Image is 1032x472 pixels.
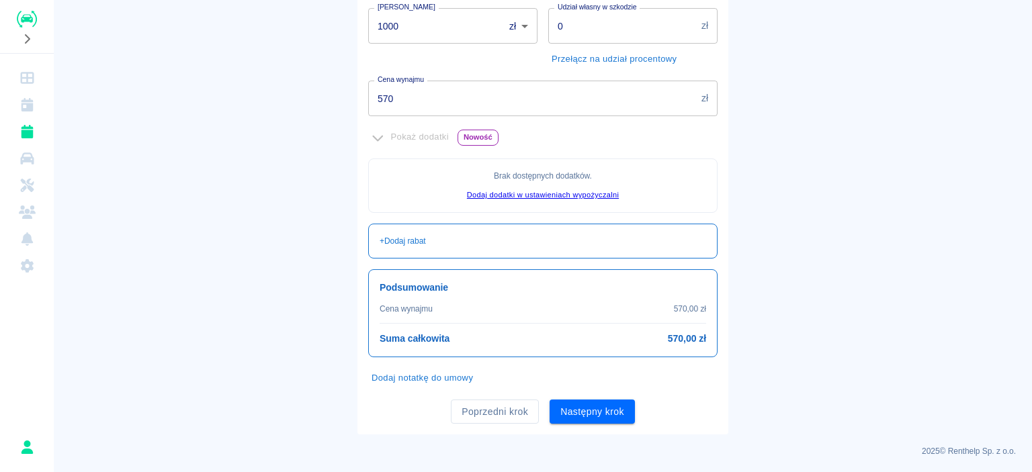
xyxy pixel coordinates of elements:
p: zł [701,91,708,105]
a: Flota [5,145,48,172]
label: [PERSON_NAME] [378,2,435,12]
span: Nowość [458,130,498,144]
p: zł [701,19,708,33]
img: Renthelp [17,11,37,28]
p: 570,00 zł [674,303,706,315]
button: Wiktor Hryc [13,433,41,461]
a: Klienci [5,199,48,226]
p: 2025 © Renthelp Sp. z o.o. [70,445,1016,457]
a: Rezerwacje [5,118,48,145]
button: Rozwiń nawigację [17,30,37,48]
button: Przełącz na udział procentowy [548,49,680,70]
p: Brak dostępnych dodatków . [380,170,706,182]
div: zł [500,8,537,44]
a: Serwisy [5,172,48,199]
label: Cena wynajmu [378,75,424,85]
h6: 570,00 zł [668,332,706,346]
a: Powiadomienia [5,226,48,252]
button: Poprzedni krok [451,399,539,424]
h6: Suma całkowita [380,332,449,346]
button: Dodaj notatkę do umowy [368,368,476,389]
label: Udział własny w szkodzie [558,2,637,12]
button: Następny krok [550,399,635,424]
p: Cena wynajmu [380,303,433,315]
a: Dodaj dodatki w ustawieniach wypożyczalni [467,191,619,199]
a: Kalendarz [5,91,48,118]
a: Dashboard [5,64,48,91]
a: Ustawienia [5,252,48,279]
h6: Podsumowanie [380,281,706,295]
p: + Dodaj rabat [380,235,426,247]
